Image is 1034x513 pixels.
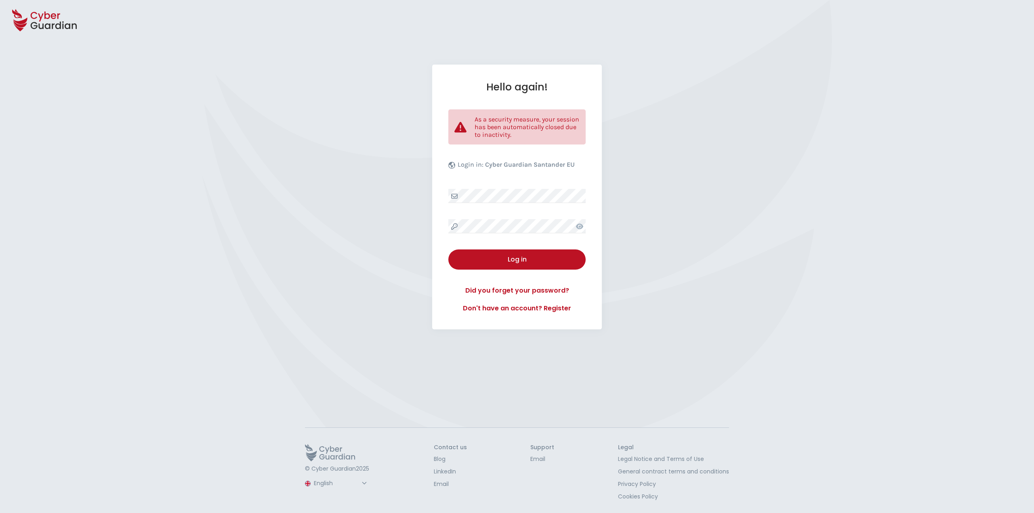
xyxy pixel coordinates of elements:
[305,481,311,486] img: region-logo
[530,444,554,451] h3: Support
[618,492,729,501] a: Cookies Policy
[454,255,580,264] div: Log in
[434,467,467,476] a: LinkedIn
[434,480,467,488] a: Email
[530,455,554,463] a: Email
[448,304,586,313] a: Don't have an account? Register
[458,161,575,173] p: Login in:
[434,444,467,451] h3: Contact us
[618,444,729,451] h3: Legal
[448,81,586,93] h1: Hello again!
[485,161,575,168] b: Cyber Guardian Santander EU
[305,465,370,473] p: © Cyber Guardian 2025
[618,480,729,488] a: Privacy Policy
[475,115,580,138] p: As a security measure, your session has been automatically closed due to inactivity.
[434,455,467,463] a: Blog
[618,467,729,476] a: General contract terms and conditions
[618,455,729,463] a: Legal Notice and Terms of Use
[448,286,586,295] a: Did you forget your password?
[448,249,586,270] button: Log in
